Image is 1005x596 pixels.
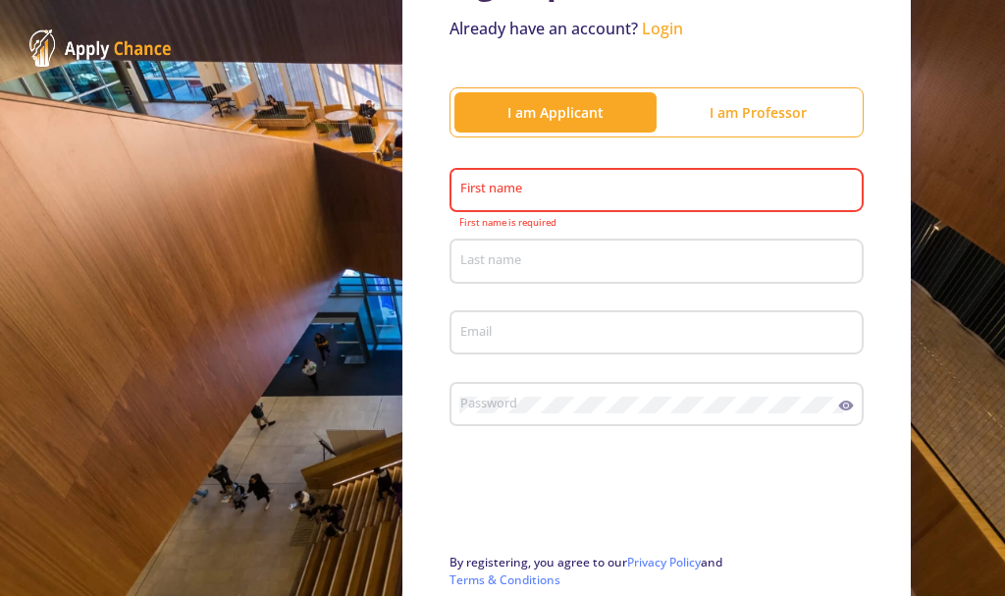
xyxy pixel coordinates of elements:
iframe: reCAPTCHA [450,461,748,538]
p: By registering, you agree to our and [450,554,864,589]
p: Already have an account? [450,17,864,40]
a: Terms & Conditions [450,571,560,588]
div: I am Professor [657,102,859,123]
img: ApplyChance Logo [29,29,172,67]
a: Privacy Policy [627,554,701,570]
div: I am Applicant [454,102,657,123]
a: Login [642,18,683,39]
mat-error: First name is required [459,218,855,229]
